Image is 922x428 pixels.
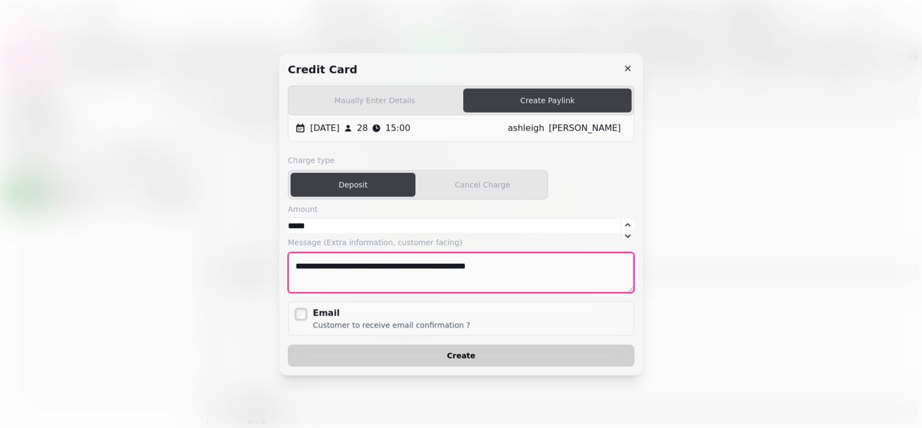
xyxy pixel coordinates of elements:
label: Create Paylink [463,88,631,112]
label: Charge type [288,154,548,165]
div: Email [313,307,470,320]
label: Deposit [291,172,415,196]
span: Create [297,352,625,359]
label: Message (Extra information, customer facing) [288,237,634,247]
label: Cancel Charge [420,172,545,196]
div: Customer to receive email confirmation ? [313,320,470,331]
h2: Credit Card [288,61,357,77]
button: Create [288,345,634,367]
label: Amount [288,203,634,214]
label: Maually Enter Details [291,88,459,112]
